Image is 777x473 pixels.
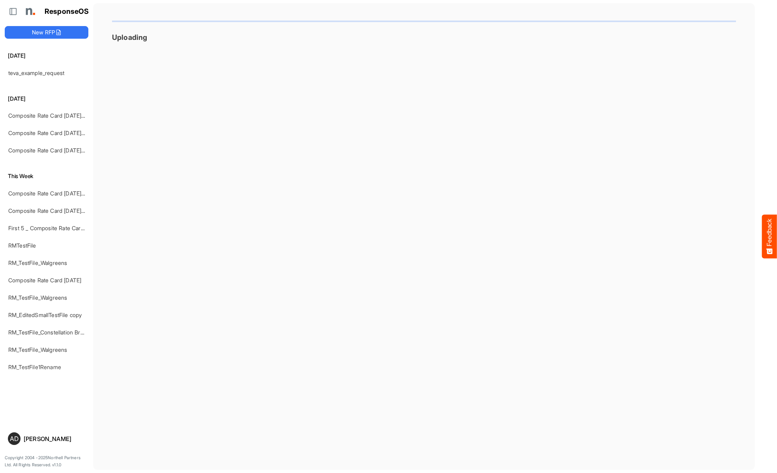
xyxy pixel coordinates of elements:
a: Composite Rate Card [DATE]_smaller [8,112,102,119]
h6: This Week [5,172,88,180]
p: Copyright 2004 - 2025 Northell Partners Ltd. All Rights Reserved. v 1.1.0 [5,454,88,468]
a: Composite Rate Card [DATE]_smaller [8,207,102,214]
a: First 5 _ Composite Rate Card [DATE] [8,225,103,231]
a: Composite Rate Card [DATE]_smaller [8,190,102,197]
a: RM_TestFile_Walgreens [8,259,67,266]
h6: [DATE] [5,94,88,103]
a: RM_TestFile_Constellation Brands - ROS prices [8,329,127,336]
button: Feedback [762,215,777,259]
a: Composite Rate Card [DATE] mapping test_deleted [8,147,137,154]
h6: [DATE] [5,51,88,60]
a: teva_example_request [8,69,64,76]
span: AD [10,435,19,442]
a: RM_EditedSmallTestFile copy [8,312,82,318]
a: RM_TestFile1Rename [8,364,61,370]
div: [PERSON_NAME] [24,436,85,442]
a: RM_TestFile_Walgreens [8,294,67,301]
h1: ResponseOS [45,8,89,16]
img: Northell [22,4,37,19]
button: New RFP [5,26,88,39]
a: Composite Rate Card [DATE] [8,277,81,283]
a: RM_TestFile_Walgreens [8,346,67,353]
a: Composite Rate Card [DATE]_smaller [8,130,102,136]
h3: Uploading [112,33,736,41]
a: RMTestFile [8,242,36,249]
